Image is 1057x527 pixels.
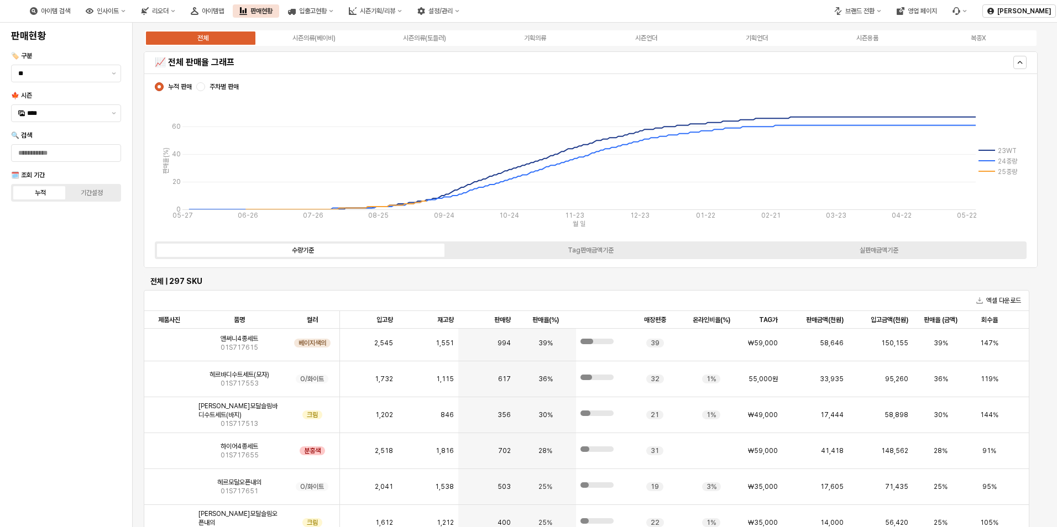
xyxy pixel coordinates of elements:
[820,339,844,347] span: 58,646
[971,34,986,42] div: 복종X
[221,442,258,451] span: 하이어4종세트
[498,482,511,491] span: 503
[524,34,546,42] div: 기획의류
[707,375,716,383] span: 1%
[437,315,454,324] span: 재고량
[748,410,778,419] span: ₩49,000
[11,30,121,41] h4: 판매현황
[292,246,314,254] div: 수량기준
[568,246,614,254] div: Tag판매금액기준
[934,410,948,419] span: 30%
[749,375,778,383] span: 55,000원
[436,375,454,383] span: 1,115
[980,410,998,419] span: 144%
[707,410,716,419] span: 1%
[946,4,974,18] div: 버그 제보 및 기능 개선 요청
[908,7,937,15] div: 영업 페이지
[748,518,778,527] span: ₩35,000
[498,518,511,527] span: 400
[198,509,280,527] span: [PERSON_NAME]모달슬림오픈내의
[494,315,511,324] span: 판매량
[250,7,273,15] div: 판매현황
[411,4,466,18] button: 설정/관리
[651,446,659,455] span: 31
[11,92,32,99] span: 🍁 시즌
[820,375,844,383] span: 33,935
[150,276,1023,286] h6: 전체 | 297 SKU
[934,518,948,527] span: 25%
[748,446,778,455] span: ₩59,000
[221,379,259,388] span: 01S717553
[134,4,182,18] div: 리오더
[292,34,336,42] div: 시즌의류(베이비)
[856,34,878,42] div: 시즌용품
[152,7,169,15] div: 리오더
[133,23,1057,527] main: 앱 프레임
[299,339,326,347] span: 베이지색의
[360,7,395,15] div: 시즌기획/리뷰
[23,4,77,18] div: 아이템 검색
[197,34,208,42] div: 전체
[972,294,1025,307] button: 엑셀 다운로드
[221,487,258,496] span: 01S717651
[812,33,923,43] label: 시즌용품
[107,105,121,122] button: 제안 사항 표시
[820,410,844,419] span: 17,444
[982,4,1056,18] button: [PERSON_NAME]
[436,339,454,347] span: 1,551
[748,339,778,347] span: ₩59,000
[447,245,735,255] label: Tag판매금액기준
[981,375,998,383] span: 119%
[184,4,231,18] button: 아이템맵
[746,34,768,42] div: 기획언더
[890,4,944,18] button: 영업 페이지
[538,518,552,527] span: 25%
[375,518,393,527] span: 1,612
[79,4,132,18] button: 인사이트
[304,446,321,455] span: 분홍색
[221,343,258,352] span: 01S717615
[403,34,446,42] div: 시즌의류(토들러)
[307,315,318,324] span: 컬러
[81,189,103,197] div: 기간설정
[885,410,908,419] span: 58,898
[221,419,258,428] span: 01S717513
[369,33,480,43] label: 시즌의류(토들러)
[806,315,844,324] span: 판매금액(천원)
[11,131,32,139] span: 🔍 검색
[980,339,998,347] span: 147%
[1013,56,1027,69] button: 숨기다
[635,34,657,42] div: 시즌언더
[538,446,552,455] span: 28%
[307,410,318,419] span: 크림
[538,410,553,419] span: 30%
[821,446,844,455] span: 41,418
[885,482,908,491] span: 71,435
[693,315,730,324] span: 온라인비율(%)
[480,33,590,43] label: 기획의류
[107,65,121,82] button: 제안 사항 표시
[591,33,702,43] label: 시즌언더
[982,446,996,455] span: 91%
[210,370,269,379] span: 헤르바디수트세트(모자)
[158,315,180,324] span: 제품사진
[375,482,393,491] span: 2,041
[11,171,45,179] span: 🗓️ 조회 기간
[651,339,660,347] span: 39
[934,339,948,347] span: 39%
[845,7,875,15] div: 브랜드 전환
[210,82,239,91] span: 주차별 판매
[168,82,192,91] span: 누적 판매
[498,339,511,347] span: 994
[881,446,908,455] span: 148,562
[375,446,393,455] span: 2,518
[828,4,888,18] button: 브랜드 전환
[860,246,898,254] div: 실판매금액기준
[885,375,908,383] span: 95,260
[299,7,327,15] div: 입출고현황
[707,518,716,527] span: 1%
